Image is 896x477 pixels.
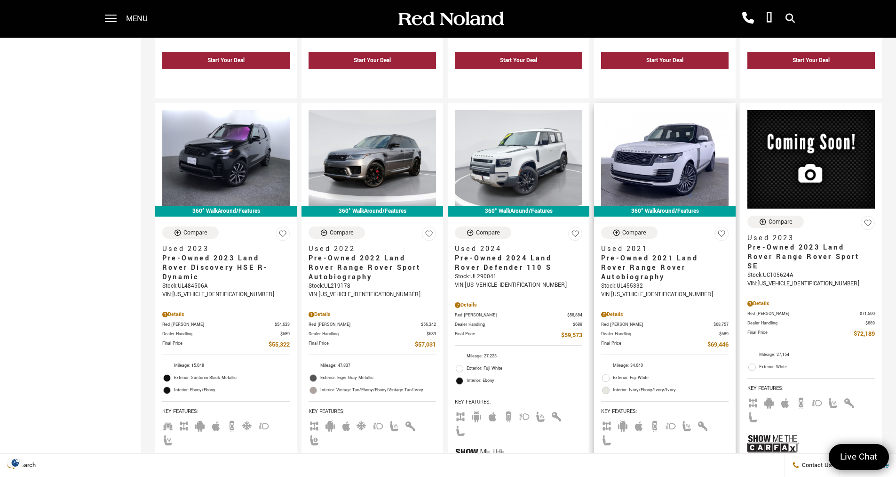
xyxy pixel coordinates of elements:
span: Pre-Owned 2024 Land Rover Defender 110 S [455,254,575,273]
span: Red [PERSON_NAME] [162,321,275,328]
div: 360° WalkAround/Features [155,206,297,217]
div: undefined - Pre-Owned 2024 Land Rover Discovery Sport S With Navigation & 4WD [162,72,290,89]
a: Used 2023Pre-Owned 2023 Land Rover Range Rover Sport SE [747,234,875,271]
span: Key Features : [747,383,875,394]
span: Interior: Ebony [467,376,582,386]
span: Contact Us [800,461,832,469]
span: $54,633 [275,321,290,328]
span: $689 [280,331,290,338]
div: Pricing Details - Pre-Owned 2024 Land Rover Defender 110 S With Navigation & 4WD [455,301,582,309]
span: Backup Camera [503,412,514,419]
a: Live Chat [829,444,889,470]
span: Keyless Entry [697,421,708,428]
span: Interior: Ivory/Ebony/Ivory/Ivory [613,386,729,395]
div: Start Your Deal [162,52,290,69]
span: Pre-Owned 2022 Land Rover Range Rover Sport Autobiography [309,254,429,282]
span: $689 [573,321,582,328]
button: Compare Vehicle [309,226,365,239]
span: $68,757 [714,321,729,328]
a: Dealer Handling $689 [162,331,290,338]
div: Stock : UC105624A [747,271,875,280]
span: Memory Seats [309,436,320,443]
button: Save Vehicle [861,216,875,234]
button: Save Vehicle [568,226,582,245]
span: Fog Lights [258,421,270,428]
span: Fog Lights [373,421,384,428]
div: Start Your Deal [354,57,391,65]
span: Final Price [309,340,415,350]
span: Android Auto [471,412,482,419]
div: Compare [330,228,354,237]
img: Red Noland Auto Group [396,11,505,27]
div: VIN: [US_VEHICLE_IDENTIFICATION_NUMBER] [747,280,875,288]
span: Used 2021 [601,244,722,254]
div: VIN: [US_VEHICLE_IDENTIFICATION_NUMBER] [455,281,582,290]
span: $689 [427,331,436,338]
span: Keyless Entry [404,421,416,428]
a: Final Price $59,573 [455,331,582,340]
span: $72,189 [854,329,875,339]
span: AWD [747,398,759,405]
img: 2022 Land Rover Range Rover Sport Autobiography [309,110,436,206]
div: undefined - Pre-Owned 2024 Land Rover Discovery Sport S With Navigation & 4WD [601,72,729,89]
li: Mileage: 15,048 [162,360,290,372]
span: Apple Car-Play [210,421,222,428]
a: Used 2022Pre-Owned 2022 Land Rover Range Rover Sport Autobiography [309,244,436,282]
span: Exterior: Fuji White [467,364,582,373]
img: Show Me the CARFAX Badge [747,427,799,461]
span: Heated Seats [389,421,400,428]
span: Dealer Handling [309,331,427,338]
span: Apple Car-Play [341,421,352,428]
span: Used 2024 [455,244,575,254]
span: Red [PERSON_NAME] [747,310,860,317]
span: Red [PERSON_NAME] [309,321,421,328]
span: Android Auto [617,421,628,428]
div: undefined - Pre-Owned 2024 Land Rover Range Rover Evoque Dynamic With Navigation & AWD [747,72,875,89]
a: Red [PERSON_NAME] $71,500 [747,310,875,317]
div: Stock : UL219178 [309,282,436,291]
span: Key Features : [601,406,729,417]
span: Apple Car-Play [633,421,644,428]
span: Live Chat [835,451,882,463]
span: AWD [601,421,612,428]
li: Mileage: 27,154 [747,349,875,361]
div: VIN: [US_VEHICLE_IDENTIFICATION_NUMBER] [162,291,290,299]
span: Android Auto [325,421,336,428]
span: $689 [719,331,729,338]
span: Keyless Entry [843,398,855,405]
span: AWD [178,421,190,428]
span: Exterior: White [759,363,875,372]
span: Heated Seats [162,436,174,443]
span: Dealer Handling [601,331,719,338]
span: Leather Seats [455,426,466,433]
div: Start Your Deal [601,52,729,69]
span: Dealer Handling [747,320,865,327]
span: Cooled Seats [242,421,254,428]
div: Start Your Deal [747,52,875,69]
span: Interior: Vintage Tan/Ebony/Ebony/Vintage Tan/Ivory [320,386,436,395]
span: Backup Camera [795,398,807,405]
span: Exterior: Eiger Gray Metallic [320,373,436,383]
span: Android Auto [763,398,775,405]
span: Fog Lights [665,421,676,428]
a: Used 2021Pre-Owned 2021 Land Rover Range Rover Autobiography [601,244,729,282]
a: Red [PERSON_NAME] $54,633 [162,321,290,328]
span: Dealer Handling [455,321,573,328]
div: Pricing Details - Pre-Owned 2023 Land Rover Range Rover Sport SE With Navigation & 4WD [747,299,875,308]
div: Stock : UL455332 [601,282,729,291]
li: Mileage: 47,837 [309,360,436,372]
span: Heated Seats [535,412,546,419]
button: Save Vehicle [276,226,290,245]
span: Apple Car-Play [779,398,791,405]
a: Final Price $57,031 [309,340,436,350]
div: Pricing Details - Pre-Owned 2022 Land Rover Range Rover Sport Autobiography With Navigation & 4WD [309,310,436,319]
span: Fog Lights [811,398,823,405]
span: Heated Seats [827,398,839,405]
span: Backup Camera [649,421,660,428]
span: Final Price [455,331,561,340]
a: Red [PERSON_NAME] $58,884 [455,312,582,319]
button: Compare Vehicle [455,226,511,239]
span: Red [PERSON_NAME] [601,321,714,328]
span: Final Price [162,340,269,350]
div: Start Your Deal [309,52,436,69]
